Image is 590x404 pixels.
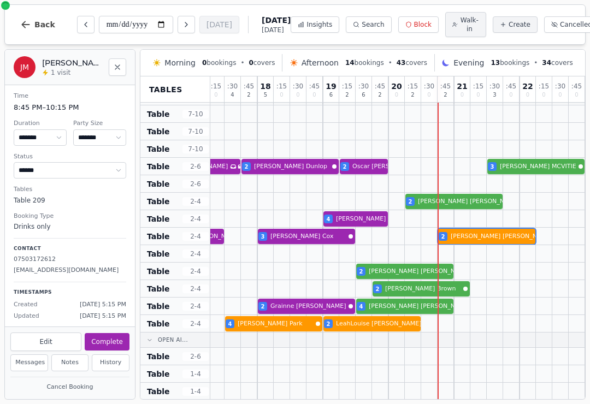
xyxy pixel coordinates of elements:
span: Table [147,213,170,224]
span: 3 [491,163,494,171]
span: Table [147,126,170,137]
span: Grainne [PERSON_NAME] [270,302,346,311]
span: 2 [376,285,380,293]
span: 1 visit [51,68,70,77]
p: [EMAIL_ADDRESS][DOMAIN_NAME] [14,266,126,275]
button: Search [346,16,391,33]
span: • [388,58,392,67]
span: 14 [345,59,355,67]
span: : 30 [555,83,565,90]
span: : 45 [571,83,582,90]
span: : 15 [342,83,352,90]
button: Insights [291,16,339,33]
span: 0 [461,92,464,98]
span: : 30 [358,83,369,90]
span: bookings [345,58,384,67]
dt: Time [14,92,126,101]
span: 2 - 4 [182,319,209,328]
span: [DATE] 5:15 PM [80,300,126,310]
span: Search [362,20,384,29]
span: 2 [444,92,447,98]
span: 2 - 6 [182,162,209,171]
span: Created [14,300,38,310]
span: covers [249,58,275,67]
span: : 45 [440,83,451,90]
span: 7 - 10 [182,127,209,136]
span: [PERSON_NAME] [PERSON_NAME] [418,197,520,206]
span: : 15 [539,83,549,90]
button: Messages [10,354,48,371]
span: Table [147,369,170,379]
span: Table [147,283,170,294]
span: Afternoon [302,57,339,68]
span: [DATE] 5:15 PM [80,312,126,321]
span: 3 [493,92,496,98]
span: Table [147,351,170,362]
span: 2 [245,163,249,171]
h2: [PERSON_NAME] [PERSON_NAME] [42,57,102,68]
span: 0 [202,59,206,67]
span: [PERSON_NAME] Dunlop [254,162,330,171]
span: [PERSON_NAME] [PERSON_NAME] [451,232,552,241]
span: 19 [326,82,336,90]
dt: Duration [14,119,67,128]
span: Back [34,21,55,28]
span: [PERSON_NAME] Brown [385,284,461,294]
dt: Booking Type [14,212,126,221]
span: Walk-in [460,16,479,33]
span: LeahLouise [PERSON_NAME] [336,319,421,329]
span: 0 [476,92,480,98]
button: Cancel Booking [10,381,129,394]
span: 2 - 4 [182,215,209,223]
span: 2 [409,198,412,206]
span: : 30 [293,83,303,90]
button: Notes [51,354,89,371]
span: [PERSON_NAME] [PERSON_NAME] [369,302,470,311]
span: : 15 [473,83,483,90]
span: Morning [164,57,196,68]
span: 0 [249,59,253,67]
span: Table [147,266,170,277]
span: 1 - 4 [182,370,209,378]
span: 4 [359,302,363,311]
span: 4 [228,320,232,328]
span: 22 [522,82,533,90]
span: Table [147,161,170,172]
span: : 15 [408,83,418,90]
span: 4 [231,92,234,98]
span: Open Ai... [158,336,188,344]
p: 07503172612 [14,255,126,264]
span: 34 [542,59,551,67]
span: Oscar [PERSON_NAME] [352,162,422,171]
span: 4 [327,215,331,223]
span: [PERSON_NAME] MCVITIE [500,162,576,171]
button: History [92,354,129,371]
button: Close [109,58,126,76]
dd: Table 209 [14,195,126,205]
span: 2 - 4 [182,267,209,276]
p: Timestamps [14,289,126,296]
span: 18 [260,82,270,90]
span: [PERSON_NAME] Cox [270,232,346,241]
span: 2 - 4 [182,232,209,241]
span: bookings [202,58,236,67]
span: [PERSON_NAME] [PERSON_NAME] [336,215,438,224]
span: 2 - 4 [182,284,209,293]
span: [PERSON_NAME] Park [238,319,314,329]
span: : 15 [211,83,221,90]
span: Create [509,20,530,29]
span: 2 [327,320,331,328]
span: 13 [491,59,500,67]
span: Table [147,109,170,120]
button: [DATE] [199,16,239,33]
span: Updated [14,312,39,321]
span: 2 - 6 [182,180,209,188]
span: 0 [526,92,529,98]
span: Evening [453,57,484,68]
span: [DATE] [262,15,291,26]
span: 2 - 6 [182,352,209,361]
span: 7 - 10 [182,145,209,153]
span: 2 - 4 [182,302,209,311]
span: 43 [397,59,406,67]
span: Table [147,318,170,329]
